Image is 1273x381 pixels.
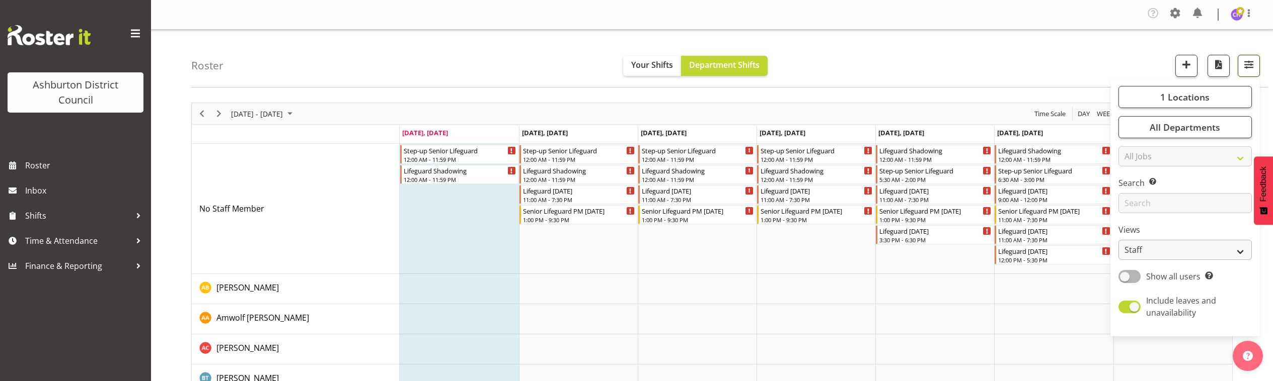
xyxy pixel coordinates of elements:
div: No Staff Member"s event - Lifeguard Saturday Begin From Saturday, September 6, 2025 at 9:00:00 AM... [995,185,1112,204]
div: Ashburton District Council [18,77,133,108]
div: 11:00 AM - 7:30 PM [998,236,1110,244]
span: [PERSON_NAME] [216,342,279,353]
span: [PERSON_NAME] [216,282,279,293]
button: All Departments [1118,116,1252,138]
div: No Staff Member"s event - Lifeguard Shadowing Begin From Monday, September 1, 2025 at 12:00:00 AM... [400,165,518,184]
div: Lifeguard Shadowing [998,145,1110,155]
div: Step-up Senior Lifeguard [998,165,1110,175]
div: 11:00 AM - 7:30 PM [642,196,754,204]
a: [PERSON_NAME] [216,281,279,294]
span: Shifts [25,208,131,223]
span: [DATE] - [DATE] [230,108,284,120]
a: No Staff Member [199,203,264,215]
div: Step-up Senior Lifeguard [404,145,515,155]
div: No Staff Member"s event - Lifeguard Saturday Begin From Saturday, September 6, 2025 at 11:00:00 A... [995,225,1112,244]
h4: Roster [191,60,223,71]
div: Senior Lifeguard PM [DATE] [761,206,872,216]
span: Show all users [1146,271,1201,282]
div: No Staff Member"s event - Lifeguard Wednesday Begin From Wednesday, September 3, 2025 at 11:00:00... [638,185,756,204]
div: Previous [193,103,210,124]
img: chalotter-hydes5348.jpg [1231,9,1243,21]
div: No Staff Member"s event - Senior Lifeguard PM Thursday Begin From Thursday, September 4, 2025 at ... [757,205,875,224]
div: 12:00 AM - 11:59 PM [404,175,515,183]
div: No Staff Member"s event - Step-up Senior Lifeguard Begin From Monday, September 1, 2025 at 12:00:... [400,145,518,164]
span: Amwolf [PERSON_NAME] [216,312,309,323]
div: 12:00 AM - 11:59 PM [761,155,872,163]
span: Feedback [1259,166,1268,202]
td: Alex Bateman resource [192,274,400,304]
div: No Staff Member"s event - Lifeguard Friday Begin From Friday, September 5, 2025 at 3:30:00 PM GMT... [876,225,994,244]
span: 1 Locations [1160,91,1210,103]
button: Add a new shift [1175,55,1197,77]
label: Views [1118,224,1252,236]
span: [DATE], [DATE] [878,128,924,137]
img: help-xxl-2.png [1243,351,1253,361]
div: No Staff Member"s event - Step-up Senior Lifeguard Begin From Wednesday, September 3, 2025 at 12:... [638,145,756,164]
span: Day [1077,108,1091,120]
button: Time Scale [1033,108,1068,120]
button: Department Shifts [681,56,768,76]
div: Senior Lifeguard PM [DATE] [879,206,991,216]
div: Senior Lifeguard PM [DATE] [523,206,635,216]
div: 12:00 AM - 11:59 PM [523,155,635,163]
div: 11:00 AM - 7:30 PM [998,216,1110,224]
div: Senior Lifeguard PM [DATE] [998,206,1110,216]
div: 11:00 AM - 7:30 PM [761,196,872,204]
button: Timeline Week [1095,108,1116,120]
div: Next [210,103,228,124]
input: Search [1118,193,1252,213]
span: Include leaves and unavailability [1146,295,1216,318]
td: Amwolf Artz resource [192,304,400,334]
div: Lifeguard Shadowing [404,165,515,175]
div: Lifeguard Shadowing [642,165,754,175]
span: Time Scale [1033,108,1067,120]
div: No Staff Member"s event - Lifeguard Shadowing Begin From Friday, September 5, 2025 at 12:00:00 AM... [876,145,994,164]
span: Your Shifts [631,59,673,70]
div: Lifeguard [DATE] [998,246,1110,256]
button: Download a PDF of the roster according to the set date range. [1208,55,1230,77]
span: Roster [25,158,146,173]
div: 5:30 AM - 2:00 PM [879,175,991,183]
div: Lifeguard [DATE] [761,185,872,196]
div: No Staff Member"s event - Lifeguard Shadowing Begin From Tuesday, September 2, 2025 at 12:00:00 A... [519,165,637,184]
div: Lifeguard [DATE] [879,226,991,236]
button: Your Shifts [623,56,681,76]
div: Lifeguard Shadowing [761,165,872,175]
button: Next [212,108,226,120]
div: 12:00 AM - 11:59 PM [642,175,754,183]
div: No Staff Member"s event - Lifeguard Friday Begin From Friday, September 5, 2025 at 11:00:00 AM GM... [876,185,994,204]
div: No Staff Member"s event - Lifeguard Thursday Begin From Thursday, September 4, 2025 at 11:00:00 A... [757,185,875,204]
div: No Staff Member"s event - Lifeguard Shadowing Begin From Wednesday, September 3, 2025 at 12:00:00... [638,165,756,184]
div: No Staff Member"s event - Lifeguard Shadowing Begin From Thursday, September 4, 2025 at 12:00:00 ... [757,165,875,184]
div: 12:00 AM - 11:59 PM [879,155,991,163]
button: Filter Shifts [1238,55,1260,77]
div: No Staff Member"s event - Senior Lifeguard PM Tuesday Begin From Tuesday, September 2, 2025 at 1:... [519,205,637,224]
a: [PERSON_NAME] [216,342,279,354]
span: Finance & Reporting [25,258,131,273]
div: Senior Lifeguard PM [DATE] [642,206,754,216]
label: Search [1118,177,1252,189]
div: 9:00 AM - 12:00 PM [998,196,1110,204]
button: 1 Locations [1118,86,1252,108]
div: 12:00 AM - 11:59 PM [998,155,1110,163]
div: No Staff Member"s event - Lifeguard Saturday Begin From Saturday, September 6, 2025 at 12:00:00 P... [995,245,1112,264]
span: No Staff Member [199,203,264,214]
span: [DATE], [DATE] [997,128,1043,137]
span: Week [1096,108,1115,120]
img: Rosterit website logo [8,25,91,45]
div: No Staff Member"s event - Lifeguard Tuesday Begin From Tuesday, September 2, 2025 at 11:00:00 AM ... [519,185,637,204]
button: Feedback - Show survey [1254,156,1273,225]
div: 1:00 PM - 9:30 PM [879,216,991,224]
div: 12:00 PM - 5:30 PM [998,256,1110,264]
div: Lifeguard [DATE] [642,185,754,196]
div: 12:00 AM - 11:59 PM [642,155,754,163]
div: Lifeguard [DATE] [998,185,1110,196]
span: [DATE], [DATE] [402,128,448,137]
a: Amwolf [PERSON_NAME] [216,312,309,324]
button: Timeline Day [1076,108,1092,120]
div: Step-up Senior Lifeguard [879,165,991,175]
button: Previous [195,108,209,120]
div: 12:00 AM - 11:59 PM [523,175,635,183]
div: No Staff Member"s event - Step-up Senior Lifeguard Begin From Tuesday, September 2, 2025 at 12:00... [519,145,637,164]
button: September 01 - 07, 2025 [230,108,297,120]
